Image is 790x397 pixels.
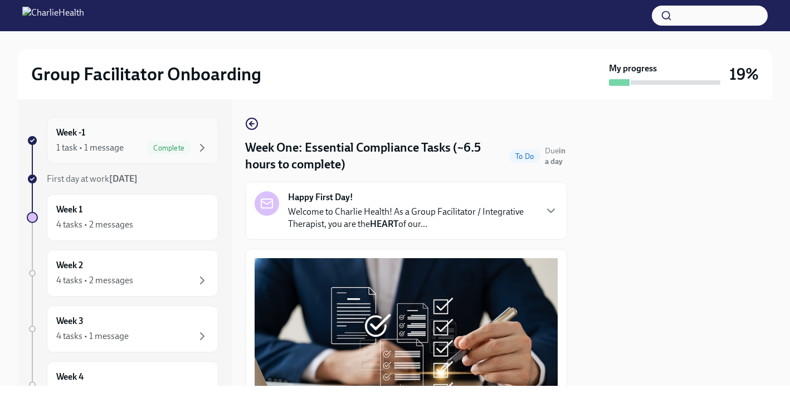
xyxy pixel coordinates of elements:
[27,173,218,185] a: First day at work[DATE]
[31,63,261,85] h2: Group Facilitator Onboarding
[147,144,191,152] span: Complete
[56,219,133,231] div: 4 tasks • 2 messages
[609,62,657,75] strong: My progress
[509,152,540,161] span: To Do
[56,274,133,287] div: 4 tasks • 2 messages
[545,146,567,167] span: August 25th, 2025 10:00
[56,127,85,139] h6: Week -1
[545,146,565,166] span: Due
[27,194,218,241] a: Week 14 tasks • 2 messages
[56,142,124,154] div: 1 task • 1 message
[545,146,565,166] strong: in a day
[47,173,138,184] span: First day at work
[27,250,218,297] a: Week 24 tasks • 2 messages
[56,204,82,216] h6: Week 1
[288,206,535,230] p: Welcome to Charlie Health! As a Group Facilitator / Integrative Therapist, you are the of our...
[56,371,84,383] h6: Week 4
[27,117,218,164] a: Week -11 task • 1 messageComplete
[109,173,138,184] strong: [DATE]
[245,139,504,173] h4: Week One: Essential Compliance Tasks (~6.5 hours to complete)
[56,315,84,327] h6: Week 3
[22,7,84,25] img: CharlieHealth
[56,259,83,272] h6: Week 2
[56,330,129,342] div: 4 tasks • 1 message
[729,64,759,84] h3: 19%
[370,219,398,229] strong: HEART
[27,306,218,352] a: Week 34 tasks • 1 message
[288,191,353,204] strong: Happy First Day!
